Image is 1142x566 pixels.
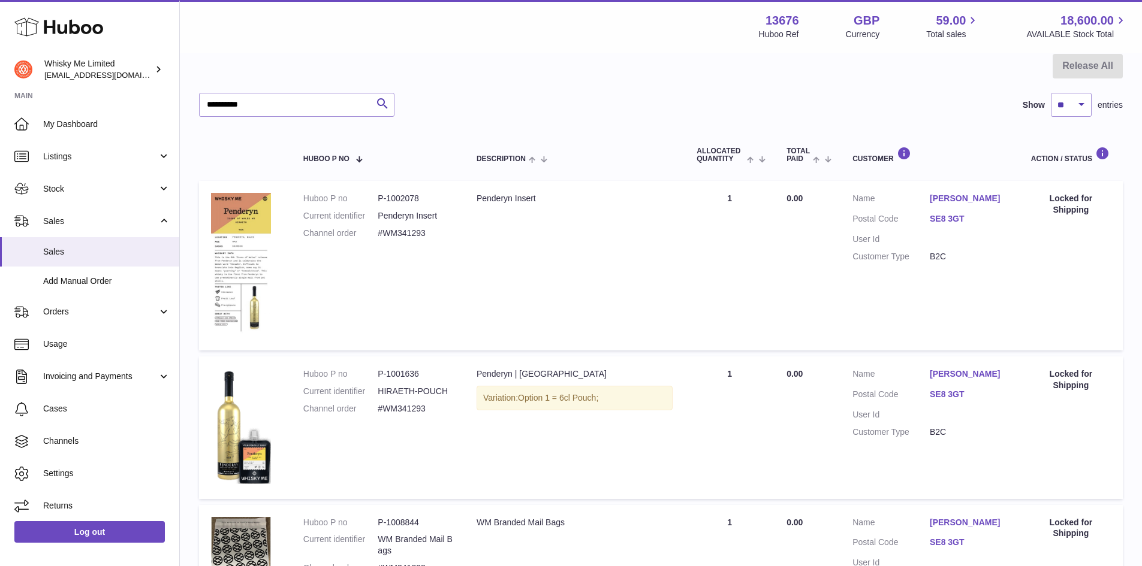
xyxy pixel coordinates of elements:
[1023,99,1045,111] label: Show
[378,228,453,239] dd: #WM341293
[378,386,453,397] dd: HIRAETH-POUCH
[378,193,453,204] dd: P-1002078
[43,403,170,414] span: Cases
[378,368,453,380] dd: P-1001636
[930,537,1007,548] a: SE8 3GT
[303,155,349,163] span: Huboo P no
[852,409,930,420] dt: User Id
[303,386,378,397] dt: Current identifier
[852,426,930,438] dt: Customer Type
[211,193,271,335] img: 1722507922.jpg
[852,193,930,207] dt: Name
[930,213,1007,225] a: SE8 3GT
[1026,29,1128,40] span: AVAILABLE Stock Total
[477,193,673,204] div: Penderyn Insert
[787,369,803,379] span: 0.00
[43,216,158,227] span: Sales
[787,193,803,203] span: 0.00
[43,151,158,162] span: Listings
[759,29,799,40] div: Huboo Ref
[518,393,598,402] span: Option 1 = 6cl Pouch;
[1031,517,1111,540] div: Locked for Shipping
[378,210,453,222] dd: Penderyn Insert
[43,500,170,511] span: Returns
[303,210,378,222] dt: Current identifier
[852,389,930,403] dt: Postal Code
[930,251,1007,262] dd: B2C
[846,29,880,40] div: Currency
[852,368,930,383] dt: Name
[852,147,1007,163] div: Customer
[43,306,158,317] span: Orders
[378,534,453,556] dd: WM Branded Mail Bags
[685,181,775,350] td: 1
[43,371,158,382] span: Invoicing and Payments
[44,70,176,80] span: [EMAIL_ADDRESS][DOMAIN_NAME]
[936,13,966,29] span: 59.00
[787,517,803,527] span: 0.00
[303,193,378,204] dt: Huboo P no
[378,403,453,414] dd: #WM341293
[303,228,378,239] dt: Channel order
[1098,99,1123,111] span: entries
[1031,368,1111,391] div: Locked for Shipping
[477,368,673,380] div: Penderyn | [GEOGRAPHIC_DATA]
[926,13,980,40] a: 59.00 Total sales
[14,521,165,543] a: Log out
[787,147,810,163] span: Total paid
[930,368,1007,380] a: [PERSON_NAME]
[14,60,32,78] img: internalAdmin-13676@internal.huboo.com
[303,534,378,556] dt: Current identifier
[930,389,1007,400] a: SE8 3GT
[852,213,930,228] dt: Postal Code
[43,119,170,130] span: My Dashboard
[303,517,378,528] dt: Huboo P no
[43,276,170,287] span: Add Manual Order
[43,246,170,258] span: Sales
[303,403,378,414] dt: Channel order
[1031,193,1111,216] div: Locked for Shipping
[1031,147,1111,163] div: Action / Status
[1026,13,1128,40] a: 18,600.00 AVAILABLE Stock Total
[930,426,1007,438] dd: B2C
[43,468,170,479] span: Settings
[1060,13,1114,29] span: 18,600.00
[930,193,1007,204] a: [PERSON_NAME]
[766,13,799,29] strong: 13676
[43,183,158,195] span: Stock
[43,338,170,350] span: Usage
[852,537,930,551] dt: Postal Code
[477,386,673,410] div: Variation:
[303,368,378,380] dt: Huboo P no
[685,356,775,498] td: 1
[854,13,879,29] strong: GBP
[852,517,930,531] dt: Name
[852,251,930,262] dt: Customer Type
[211,368,271,483] img: Pack_cut_out_35f334e1-80fb-4ec0-8118-26b6305609ca.png
[43,435,170,447] span: Channels
[44,58,152,81] div: Whisky Me Limited
[926,29,980,40] span: Total sales
[930,517,1007,528] a: [PERSON_NAME]
[852,234,930,245] dt: User Id
[477,517,673,528] div: WM Branded Mail Bags
[697,147,744,163] span: ALLOCATED Quantity
[378,517,453,528] dd: P-1008844
[477,155,526,163] span: Description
